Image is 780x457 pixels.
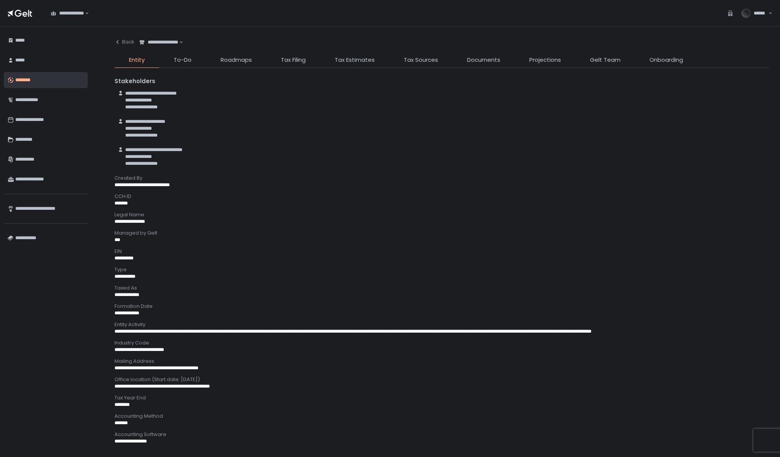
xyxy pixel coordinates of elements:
button: Back [114,34,134,50]
div: Type [114,266,769,273]
div: Search for option [134,34,183,50]
span: Tax Estimates [335,56,375,64]
div: Mailing Address [114,358,769,365]
div: CCH ID [114,193,769,200]
div: Managed by Gelt [114,230,769,237]
div: Legal Name [114,211,769,218]
div: Industry Code [114,340,769,346]
input: Search for option [178,39,179,46]
div: Stakeholders [114,77,769,86]
span: Entity [129,56,145,64]
span: Tax Filing [281,56,306,64]
div: Entity Activity [114,321,769,328]
span: Tax Sources [404,56,438,64]
div: Created By [114,175,769,182]
div: Formation Date [114,303,769,310]
div: Office location (Start date: [DATE]) [114,376,769,383]
div: Accounting Software [114,431,769,438]
div: Back [114,39,134,45]
div: Taxed As [114,285,769,291]
div: EIN [114,248,769,255]
div: Tax Year End [114,394,769,401]
span: Projections [529,56,561,64]
span: Onboarding [649,56,683,64]
span: To-Do [174,56,192,64]
span: Roadmaps [221,56,252,64]
div: Accounting Method [114,413,769,420]
span: Gelt Team [590,56,620,64]
div: Search for option [46,5,89,21]
span: Documents [467,56,500,64]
